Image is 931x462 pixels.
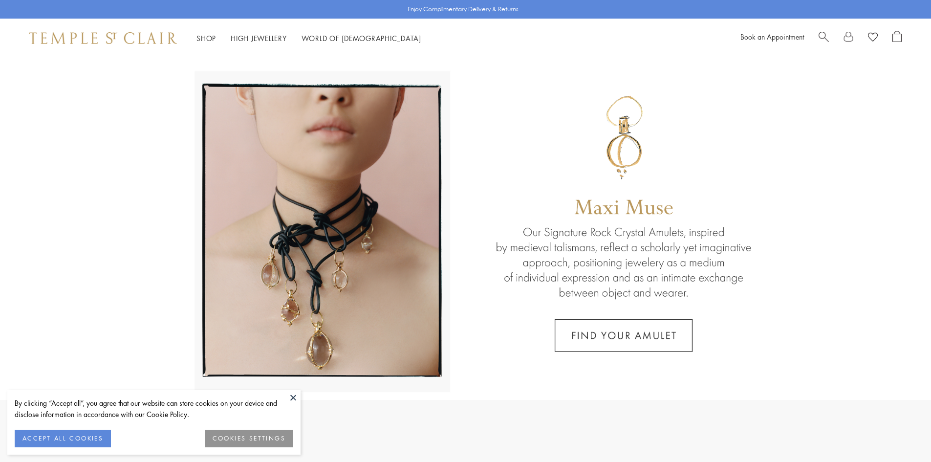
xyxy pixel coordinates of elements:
[196,32,421,44] nav: Main navigation
[302,33,421,43] a: World of [DEMOGRAPHIC_DATA]World of [DEMOGRAPHIC_DATA]
[15,430,111,447] button: ACCEPT ALL COOKIES
[231,33,287,43] a: High JewelleryHigh Jewellery
[892,31,902,45] a: Open Shopping Bag
[882,416,921,452] iframe: Gorgias live chat messenger
[819,31,829,45] a: Search
[205,430,293,447] button: COOKIES SETTINGS
[196,33,216,43] a: ShopShop
[15,397,293,420] div: By clicking “Accept all”, you agree that our website can store cookies on your device and disclos...
[868,31,878,45] a: View Wishlist
[29,32,177,44] img: Temple St. Clair
[740,32,804,42] a: Book an Appointment
[408,4,519,14] p: Enjoy Complimentary Delivery & Returns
